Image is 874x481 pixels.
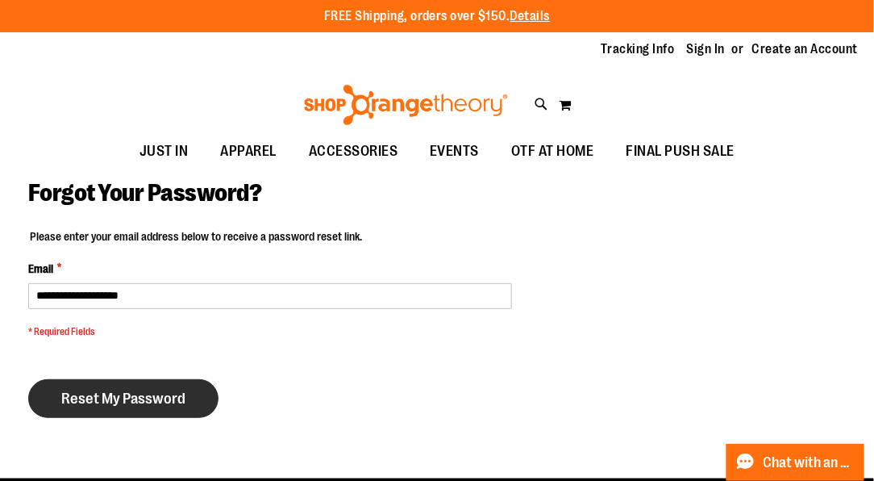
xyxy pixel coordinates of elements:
a: Details [510,9,551,23]
span: OTF AT HOME [511,133,594,169]
span: FINAL PUSH SALE [626,133,735,169]
img: Shop Orangetheory [302,85,510,125]
button: Reset My Password [28,379,218,418]
a: Sign In [687,40,726,58]
a: APPAREL [204,133,293,170]
span: EVENTS [430,133,479,169]
a: OTF AT HOME [495,133,610,170]
span: Chat with an Expert [764,455,855,471]
a: EVENTS [414,133,495,170]
span: * Required Fields [28,325,512,339]
span: Reset My Password [61,390,185,408]
span: Forgot Your Password? [28,179,262,207]
span: Email [28,261,53,277]
a: JUST IN [123,133,205,170]
legend: Please enter your email address below to receive a password reset link. [28,228,364,245]
a: ACCESSORIES [293,133,414,170]
p: FREE Shipping, orders over $150. [324,7,551,26]
a: FINAL PUSH SALE [610,133,751,170]
span: ACCESSORIES [309,133,398,169]
span: APPAREL [220,133,277,169]
span: JUST IN [139,133,189,169]
button: Chat with an Expert [726,444,865,481]
a: Tracking Info [601,40,675,58]
a: Create an Account [752,40,859,58]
